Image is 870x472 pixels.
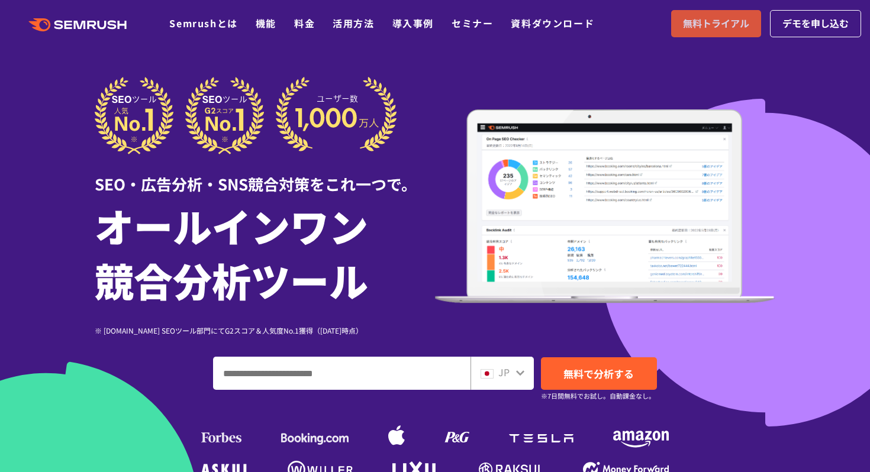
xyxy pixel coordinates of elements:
[541,357,657,390] a: 無料で分析する
[511,16,594,30] a: 資料ダウンロード
[770,10,861,37] a: デモを申し込む
[214,357,470,389] input: ドメイン、キーワードまたはURLを入力してください
[452,16,493,30] a: セミナー
[392,16,434,30] a: 導入事例
[541,390,655,402] small: ※7日間無料でお試し。自動課金なし。
[498,365,510,379] span: JP
[256,16,276,30] a: 機能
[671,10,761,37] a: 無料トライアル
[169,16,237,30] a: Semrushとは
[294,16,315,30] a: 料金
[333,16,374,30] a: 活用方法
[95,154,435,195] div: SEO・広告分析・SNS競合対策をこれ一つで。
[683,16,749,31] span: 無料トライアル
[563,366,634,381] span: 無料で分析する
[95,325,435,336] div: ※ [DOMAIN_NAME] SEOツール部門にてG2スコア＆人気度No.1獲得（[DATE]時点）
[95,198,435,307] h1: オールインワン 競合分析ツール
[782,16,849,31] span: デモを申し込む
